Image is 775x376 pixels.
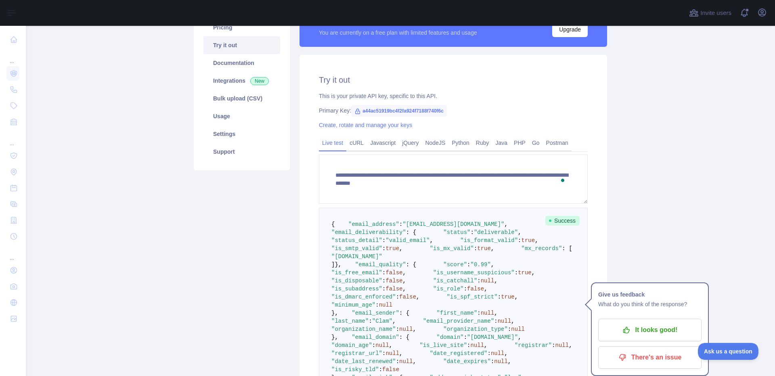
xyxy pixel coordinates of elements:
span: "date_last_renewed" [331,358,396,365]
span: null [379,302,393,308]
span: "is_username_suspicious" [433,269,515,276]
textarea: To enrich screen reader interactions, please activate Accessibility in Grammarly extension settings [319,155,588,204]
span: null [481,278,494,284]
span: , [505,350,508,357]
span: null [375,342,389,349]
span: "email_address" [348,221,399,228]
span: : [382,245,385,252]
span: , [491,245,494,252]
span: null [555,342,569,349]
span: : [508,326,511,332]
div: ... [6,48,19,65]
span: true [522,237,535,244]
span: , [518,334,521,340]
span: }, [335,261,341,268]
span: false [467,286,484,292]
button: There's an issue [598,346,702,369]
span: : [382,350,385,357]
span: "is_disposable" [331,278,382,284]
span: "mx_records" [522,245,562,252]
span: "domain_age" [331,342,372,349]
span: "status" [443,229,470,236]
h1: Give us feedback [598,290,702,299]
span: , [515,294,518,300]
span: : [399,221,402,228]
span: { [331,221,335,228]
a: PHP [511,136,529,149]
p: It looks good! [604,323,695,337]
span: , [494,278,497,284]
span: , [505,221,508,228]
span: : { [399,310,409,316]
span: "0.99" [471,261,491,268]
span: , [402,269,406,276]
span: : [396,358,399,365]
span: false [385,278,402,284]
span: }, [331,334,338,340]
span: true [385,245,399,252]
span: null [498,318,511,324]
span: "is_mx_valid" [430,245,474,252]
span: null [385,350,399,357]
a: Java [492,136,511,149]
span: null [399,358,413,365]
h2: Try it out [319,74,588,86]
span: New [250,77,269,85]
span: : [464,334,467,340]
span: true [518,269,532,276]
span: null [481,310,494,316]
div: You are currently on a free plan with limited features and usage [319,29,477,37]
a: Try it out [203,36,280,54]
span: "is_free_email" [331,269,382,276]
span: : [379,366,382,373]
span: , [508,358,511,365]
a: Pricing [203,19,280,36]
span: : [464,286,467,292]
span: "date_expires" [443,358,491,365]
button: It looks good! [598,319,702,341]
span: , [494,310,497,316]
a: Ruby [473,136,492,149]
span: "is_live_site" [419,342,467,349]
span: : [467,342,470,349]
span: }, [331,310,338,316]
a: Javascript [367,136,399,149]
span: , [511,318,514,324]
span: true [501,294,515,300]
span: : [396,294,399,300]
span: , [532,269,535,276]
span: false [385,286,402,292]
span: "[DOMAIN_NAME]" [467,334,518,340]
span: : [372,342,375,349]
div: Primary Key: [319,107,588,115]
span: "is_spf_strict" [447,294,498,300]
span: : [491,358,494,365]
span: "organization_name" [331,326,396,332]
span: : [494,318,497,324]
span: : [515,269,518,276]
button: Invite users [687,6,733,19]
span: "email_provider_name" [423,318,494,324]
span: "domain" [436,334,463,340]
span: : [382,286,385,292]
span: "score" [443,261,467,268]
span: false [385,269,402,276]
span: , [402,286,406,292]
a: Live test [319,136,346,149]
span: "[DOMAIN_NAME]" [331,253,382,260]
span: , [392,318,396,324]
span: : [382,269,385,276]
span: "last_name" [331,318,369,324]
span: null [494,358,508,365]
span: , [402,278,406,284]
span: null [471,342,484,349]
span: : { [406,261,416,268]
a: Documentation [203,54,280,72]
span: : [375,302,379,308]
p: What do you think of the response? [598,299,702,309]
a: Go [529,136,543,149]
span: "date_registered" [430,350,488,357]
span: : [382,278,385,284]
span: "[EMAIL_ADDRESS][DOMAIN_NAME]" [402,221,504,228]
iframe: Toggle Customer Support [698,343,759,360]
